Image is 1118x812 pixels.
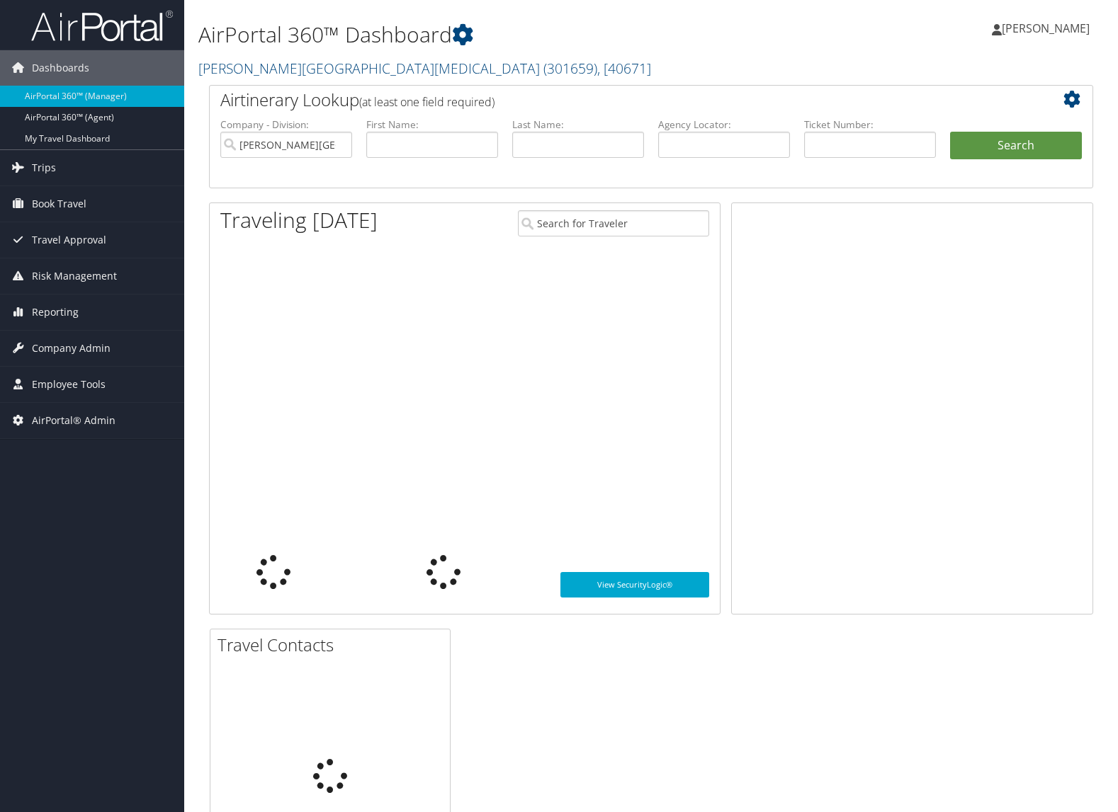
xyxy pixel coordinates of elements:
span: Employee Tools [32,367,106,402]
h1: Traveling [DATE] [220,205,378,235]
a: [PERSON_NAME] [992,7,1104,50]
span: ( 301659 ) [543,59,597,78]
a: View SecurityLogic® [560,572,709,597]
h2: Airtinerary Lookup [220,88,1008,112]
button: Search [950,132,1082,160]
a: [PERSON_NAME][GEOGRAPHIC_DATA][MEDICAL_DATA] [198,59,651,78]
span: Dashboards [32,50,89,86]
span: Travel Approval [32,222,106,258]
label: Agency Locator: [658,118,790,132]
span: AirPortal® Admin [32,403,115,438]
span: Company Admin [32,331,111,366]
input: Search for Traveler [518,210,709,236]
label: Ticket Number: [804,118,936,132]
label: First Name: [366,118,498,132]
span: Trips [32,150,56,185]
span: Risk Management [32,258,117,294]
span: [PERSON_NAME] [1002,21,1090,36]
img: airportal-logo.png [31,9,173,42]
h1: AirPortal 360™ Dashboard [198,20,802,50]
label: Last Name: [512,118,644,132]
label: Company - Division: [220,118,352,132]
span: Book Travel [32,186,86,222]
h2: Travel Contacts [218,633,450,657]
span: Reporting [32,295,79,330]
span: , [ 40671 ] [597,59,651,78]
span: (at least one field required) [359,94,495,110]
